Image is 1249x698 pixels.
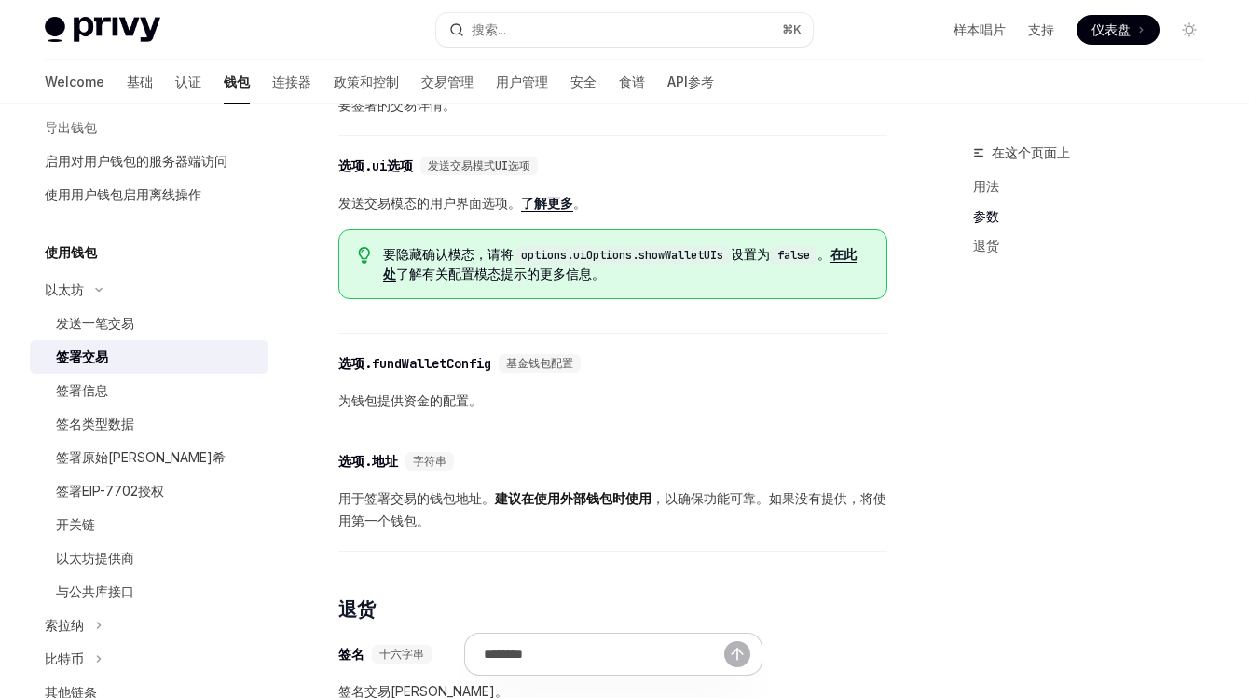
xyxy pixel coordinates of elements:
[30,474,268,508] a: 签署EIP-7702授权
[973,201,1219,231] a: 参数
[992,142,1070,164] span: 在这个页面上
[338,390,887,412] span: 为钱包提供资金的配置。
[30,508,268,541] a: 开关链
[1028,21,1054,39] a: 支持
[56,547,134,569] div: 以太坊提供商
[770,246,817,265] code: false
[56,513,95,536] div: 开关链
[45,241,97,264] h5: 使用钱包
[358,247,371,264] svg: 提示
[45,279,84,301] div: 以太坊
[45,648,84,670] div: 比特币
[56,581,134,603] div: 与公共库接口
[338,596,375,623] span: 退货
[338,452,398,471] div: 选项.地址
[1174,15,1204,45] button: 切换黑暗模式
[521,195,573,212] a: 了解更多
[224,60,250,104] a: 钱包
[175,60,201,104] a: 认证
[30,374,268,407] a: 签署信息
[782,22,802,37] span: ⌘K
[413,454,446,469] span: 字符串
[127,60,153,104] a: 基础
[30,178,268,212] a: 使用用户钱包启用离线操作
[570,60,597,104] a: 安全
[973,171,1219,201] a: 用法
[338,157,413,175] div: 选项.ui选项
[56,312,134,335] div: 发送一笔交易
[45,614,84,636] div: 索拉纳
[45,17,160,43] img: 轻型标志
[30,541,268,575] a: 以太坊提供商
[56,480,164,502] div: 签署EIP-7702授权
[973,231,1219,261] a: 退货
[619,60,645,104] a: 食谱
[30,575,268,609] a: 与公共库接口
[383,245,868,283] span: 要隐藏确认模态，请将 设置为 。 了解有关配置模态提示的更多信息 。
[506,356,573,371] span: 基金钱包配置
[428,158,530,173] span: 发送交易模式UI选项
[667,60,714,104] a: API参考
[954,21,1006,39] a: 样本唱片
[724,641,750,667] button: 发送信息
[45,150,227,172] div: 启用对用户钱包的服务器端访问
[30,340,268,374] a: 签署交易
[30,307,268,340] a: 发送一笔交易
[30,407,268,441] a: 签名类型数据
[272,60,311,104] a: 连接器
[334,60,399,104] a: 政策和控制
[495,490,652,506] strong: 建议在使用外部钱包时使用
[514,246,731,265] code: options.uiOptions.showWalletUIs
[338,192,887,214] span: 发送交易模态的用户界面选项。 。
[1077,15,1160,45] a: 仪表盘
[338,94,887,116] span: 要签署的交易详情。
[56,413,134,435] div: 签名类型数据
[30,144,268,178] a: 启用对用户钱包的服务器端访问
[45,60,104,104] a: Welcome
[338,487,887,532] span: 用于签署交易的钱包地址。 ，以确保功能可靠。如果没有提供，将使用第一个钱包。
[56,346,108,368] div: 签署交易
[1091,21,1131,39] span: 仪表盘
[56,446,226,469] div: 签署原始[PERSON_NAME]希
[496,60,548,104] a: 用户管理
[472,19,506,41] div: 搜索...
[30,441,268,474] a: 签署原始[PERSON_NAME]希
[45,184,201,206] div: 使用用户钱包启用离线操作
[421,60,474,104] a: 交易管理
[56,379,108,402] div: 签署信息
[436,13,813,47] button: 搜索...⌘K
[338,354,491,373] div: 选项.fundWalletConfig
